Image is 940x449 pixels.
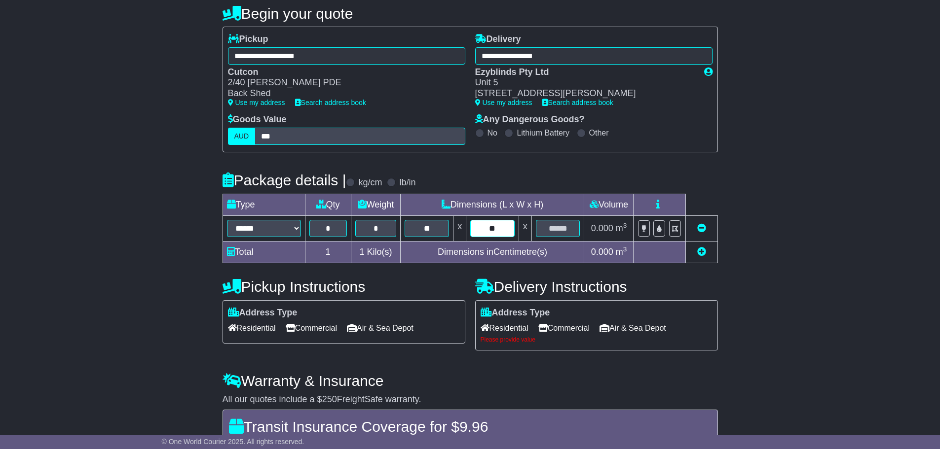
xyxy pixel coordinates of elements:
[358,177,382,188] label: kg/cm
[623,222,627,229] sup: 3
[600,320,666,336] span: Air & Sea Depot
[697,247,706,257] a: Add new item
[223,278,465,295] h4: Pickup Instructions
[223,241,305,263] td: Total
[517,128,569,138] label: Lithium Battery
[305,194,351,215] td: Qty
[401,194,584,215] td: Dimensions (L x W x H)
[228,99,285,106] a: Use my address
[305,241,351,263] td: 1
[475,88,694,99] div: [STREET_ADDRESS][PERSON_NAME]
[228,67,455,78] div: Cutcon
[228,88,455,99] div: Back Shed
[623,245,627,253] sup: 3
[481,308,550,318] label: Address Type
[591,247,613,257] span: 0.000
[475,99,532,106] a: Use my address
[322,394,337,404] span: 250
[459,418,488,435] span: 9.96
[591,223,613,233] span: 0.000
[475,114,585,125] label: Any Dangerous Goods?
[399,177,415,188] label: lb/in
[223,394,718,405] div: All our quotes include a $ FreightSafe warranty.
[223,373,718,389] h4: Warranty & Insurance
[542,99,613,106] a: Search address book
[589,128,609,138] label: Other
[351,241,401,263] td: Kilo(s)
[697,223,706,233] a: Remove this item
[481,336,713,343] div: Please provide value
[359,247,364,257] span: 1
[223,194,305,215] td: Type
[616,247,627,257] span: m
[475,67,694,78] div: Ezyblinds Pty Ltd
[228,128,256,145] label: AUD
[475,34,521,45] label: Delivery
[347,320,414,336] span: Air & Sea Depot
[351,194,401,215] td: Weight
[228,114,287,125] label: Goods Value
[519,215,531,241] td: x
[475,77,694,88] div: Unit 5
[228,77,455,88] div: 2/40 [PERSON_NAME] PDE
[223,5,718,22] h4: Begin your quote
[229,418,712,435] h4: Transit Insurance Coverage for $
[453,215,466,241] td: x
[401,241,584,263] td: Dimensions in Centimetre(s)
[488,128,497,138] label: No
[223,172,346,188] h4: Package details |
[228,34,268,45] label: Pickup
[286,320,337,336] span: Commercial
[162,438,304,446] span: © One World Courier 2025. All rights reserved.
[538,320,590,336] span: Commercial
[228,320,276,336] span: Residential
[616,223,627,233] span: m
[295,99,366,106] a: Search address book
[481,320,528,336] span: Residential
[228,308,298,318] label: Address Type
[584,194,634,215] td: Volume
[475,278,718,295] h4: Delivery Instructions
